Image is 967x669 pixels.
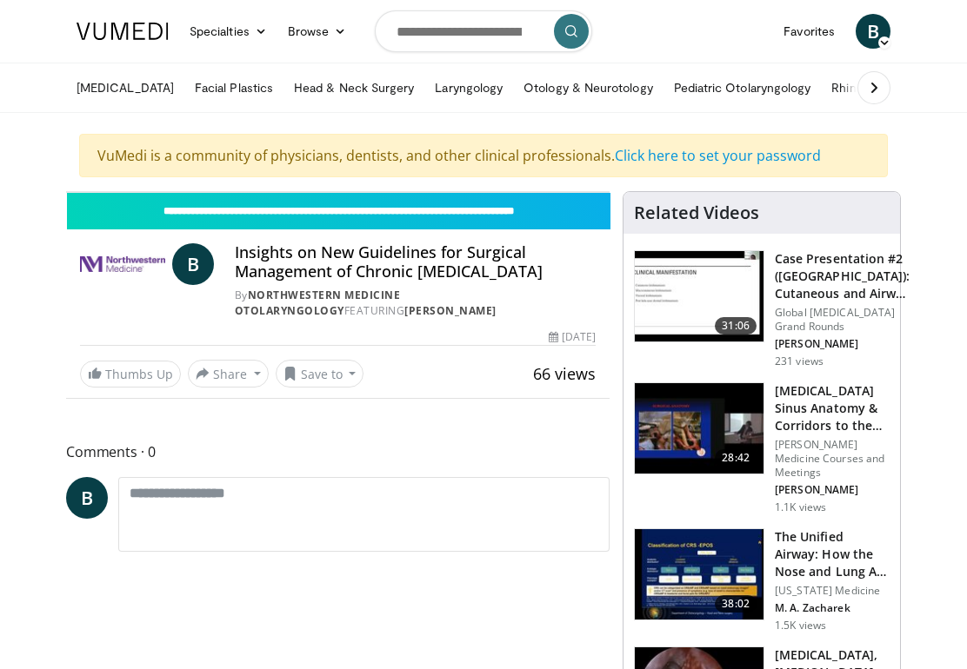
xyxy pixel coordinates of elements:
[375,10,592,52] input: Search topics, interventions
[775,528,890,580] h3: The Unified Airway: How the Nose and Lung Are Connected?
[634,382,890,514] a: 28:42 [MEDICAL_DATA] Sinus Anatomy & Corridors to the Skull Base [PERSON_NAME] Medicine Courses a...
[179,14,277,49] a: Specialties
[634,528,890,633] a: 38:02 The Unified Airway: How the Nose and Lung Are Connected? [US_STATE] Medicine M. A. Zacharek...
[775,619,826,633] p: 1.5K views
[775,354,824,368] p: 231 views
[235,288,596,319] div: By FEATURING
[188,360,269,387] button: Share
[80,361,181,387] a: Thumbs Up
[775,500,826,514] p: 1.1K views
[635,383,764,474] img: 276d523b-ec6d-4eb7-b147-bbf3804ee4a7.150x105_q85_crop-smart_upscale.jpg
[634,202,759,223] h4: Related Videos
[283,70,424,105] a: Head & Neck Surgery
[635,251,764,341] img: 283069f7-db48-4020-b5ba-d883939bec3b.150x105_q85_crop-smart_upscale.jpg
[775,306,910,334] p: Global [MEDICAL_DATA] Grand Rounds
[775,601,890,615] p: M. A. Zacharek
[235,288,401,318] a: Northwestern Medicine Otolaryngology
[80,243,165,285] img: Northwestern Medicine Otolaryngology
[775,483,890,497] p: [PERSON_NAME]
[615,146,821,165] a: Click here to set your password
[634,250,890,368] a: 31:06 Case Presentation #2 ([GEOGRAPHIC_DATA]): Cutaneous and Airway Lesions i… Global [MEDICAL_D...
[79,134,888,177] div: VuMedi is a community of physicians, dentists, and other clinical professionals.
[715,317,757,334] span: 31:06
[77,23,169,40] img: VuMedi Logo
[775,382,890,434] h3: [MEDICAL_DATA] Sinus Anatomy & Corridors to the Skull Base
[775,337,910,351] p: [PERSON_NAME]
[404,303,497,318] a: [PERSON_NAME]
[856,14,890,49] a: B
[276,360,364,387] button: Save to
[775,584,890,598] p: [US_STATE] Medicine
[715,595,757,613] span: 38:02
[664,70,822,105] a: Pediatric Otolaryngology
[775,250,910,302] h3: Case Presentation #2 ([GEOGRAPHIC_DATA]): Cutaneous and Airway Lesions i…
[533,363,596,384] span: 66 views
[821,70,950,105] a: Rhinology & Allergy
[184,70,283,105] a: Facial Plastics
[277,14,357,49] a: Browse
[66,477,108,519] a: B
[424,70,513,105] a: Laryngology
[775,438,890,480] p: [PERSON_NAME] Medicine Courses and Meetings
[635,529,764,619] img: fce5840f-3651-4d2e-85b0-3edded5ac8fb.150x105_q85_crop-smart_upscale.jpg
[66,440,610,463] span: Comments 0
[715,449,757,467] span: 28:42
[172,243,214,285] a: B
[549,329,596,345] div: [DATE]
[513,70,663,105] a: Otology & Neurotology
[235,243,596,281] h4: Insights on New Guidelines for Surgical Management of Chronic [MEDICAL_DATA]
[773,14,845,49] a: Favorites
[66,70,184,105] a: [MEDICAL_DATA]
